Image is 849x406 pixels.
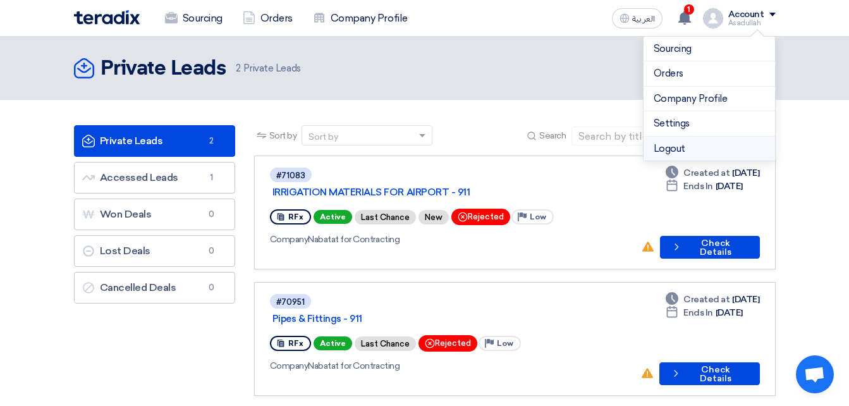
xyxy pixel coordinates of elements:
span: العربية [632,15,655,23]
span: Ends In [683,306,713,319]
a: Company Profile [303,4,418,32]
span: RFx [288,212,303,221]
div: Last Chance [355,210,416,225]
span: Active [314,336,352,350]
span: RFx [288,339,303,348]
img: profile_test.png [703,8,723,28]
a: Accessed Leads1 [74,162,235,194]
div: [DATE] [666,166,759,180]
span: 0 [204,281,219,294]
img: Teradix logo [74,10,140,25]
span: Low [497,339,513,348]
span: Private Leads [236,61,300,76]
button: Check Details [660,236,760,259]
a: Private Leads2 [74,125,235,157]
a: Pipes & Fittings - 911 [272,313,589,324]
a: Lost Deals0 [74,235,235,267]
span: 1 [204,171,219,184]
a: Settings [654,116,765,131]
span: Low [530,212,546,221]
span: 1 [684,4,694,15]
a: Sourcing [654,42,765,56]
button: العربية [612,8,663,28]
span: Created at [683,166,730,180]
li: Logout [644,137,775,161]
span: Ends In [683,180,713,193]
input: Search by title or reference number [571,126,748,145]
h2: Private Leads [101,56,226,82]
div: Sort by [308,130,338,144]
span: Company [270,360,308,371]
span: 2 [204,135,219,147]
div: Nabatat for Contracting [270,233,631,246]
a: Orders [233,4,303,32]
div: Nabatat for Contracting [270,359,631,372]
div: Rejected [451,209,510,225]
a: Cancelled Deals0 [74,272,235,304]
a: Won Deals0 [74,199,235,230]
div: #71083 [276,171,305,180]
div: Last Chance [355,336,416,351]
a: Open chat [796,355,834,393]
span: 0 [204,208,219,221]
span: Created at [683,293,730,306]
button: Check Details [659,362,759,385]
div: [DATE] [666,306,743,319]
a: Orders [654,66,765,81]
div: Account [728,9,764,20]
span: 2 [236,63,241,74]
span: 0 [204,245,219,257]
a: Company Profile [654,92,765,106]
a: Sourcing [155,4,233,32]
div: New [418,210,449,225]
span: Sort by [269,129,297,142]
span: Company [270,234,308,245]
div: Asadullah [728,20,776,27]
div: [DATE] [666,180,743,193]
span: Search [539,129,566,142]
a: IRRIGATION MATERIALS FOR AIRPORT - 911 [272,187,589,198]
div: #70951 [276,298,305,306]
div: Rejected [418,335,477,352]
span: Active [314,210,352,224]
div: [DATE] [666,293,759,306]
